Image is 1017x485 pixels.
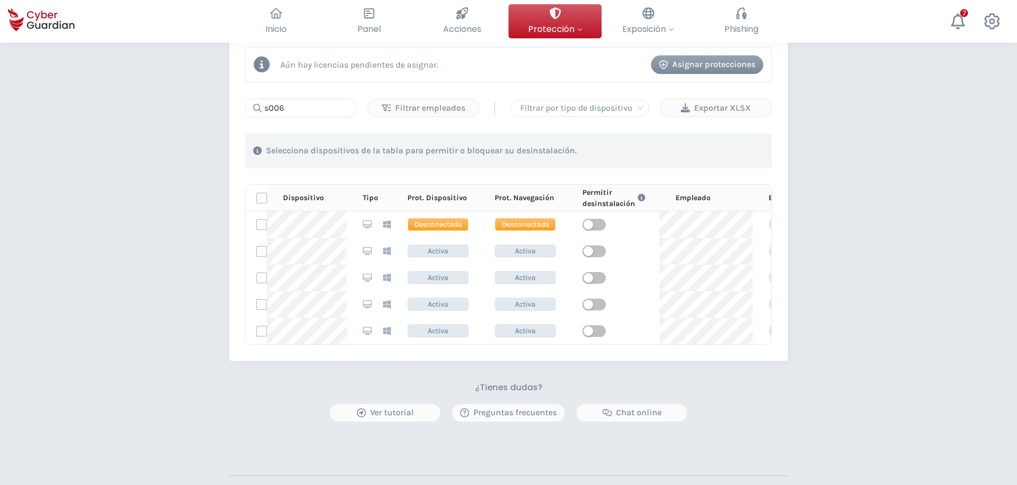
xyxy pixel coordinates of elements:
[493,100,497,116] span: |
[622,22,674,36] span: Exposición
[407,298,469,311] span: Activa
[475,382,543,393] h3: ¿Tienes dudas?
[651,55,763,74] button: Asignar protecciones
[229,4,322,38] button: Inicio
[508,4,602,38] button: Protección
[407,244,469,258] span: Activa
[582,187,660,209] div: Permitir desinstalación
[376,102,471,114] div: Filtrar empleados
[363,192,391,203] div: Tipo
[495,218,556,231] span: Desconectada
[659,58,755,71] div: Asignar protecciones
[495,244,556,258] span: Activa
[695,4,788,38] button: Phishing
[338,406,432,419] div: Ver tutorial
[460,406,557,419] div: Preguntas frecuentes
[495,192,566,203] div: Prot. Navegación
[415,4,508,38] button: Acciones
[585,406,679,419] div: Chat online
[495,298,556,311] span: Activa
[357,22,381,36] span: Panel
[283,192,347,203] div: Dispositivo
[724,22,758,36] span: Phishing
[576,404,688,422] button: Chat online
[635,187,648,209] button: Link to FAQ information
[676,192,753,203] div: Empleado
[528,22,582,36] span: Protección
[280,60,438,70] p: Aún hay licencias pendientes de asignar.
[266,145,577,156] p: Selecciona dispositivos de la tabla para permitir o bloquear su desinstalación.
[245,98,357,118] input: Buscar...
[669,102,763,114] div: Exportar XLSX
[495,324,556,338] span: Activa
[265,22,287,36] span: Inicio
[368,98,479,117] button: Filtrar empleados
[495,271,556,284] span: Activa
[769,192,932,203] div: Etiquetas
[660,98,772,117] button: Exportar XLSX
[407,324,469,338] span: Activa
[407,192,479,203] div: Prot. Dispositivo
[602,4,695,38] button: Exposición
[322,4,415,38] button: Panel
[407,271,469,284] span: Activa
[960,9,968,17] div: 7
[452,404,565,422] button: Preguntas frecuentes
[329,404,441,422] button: Ver tutorial
[443,22,481,36] span: Acciones
[407,218,469,231] span: Desconectada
